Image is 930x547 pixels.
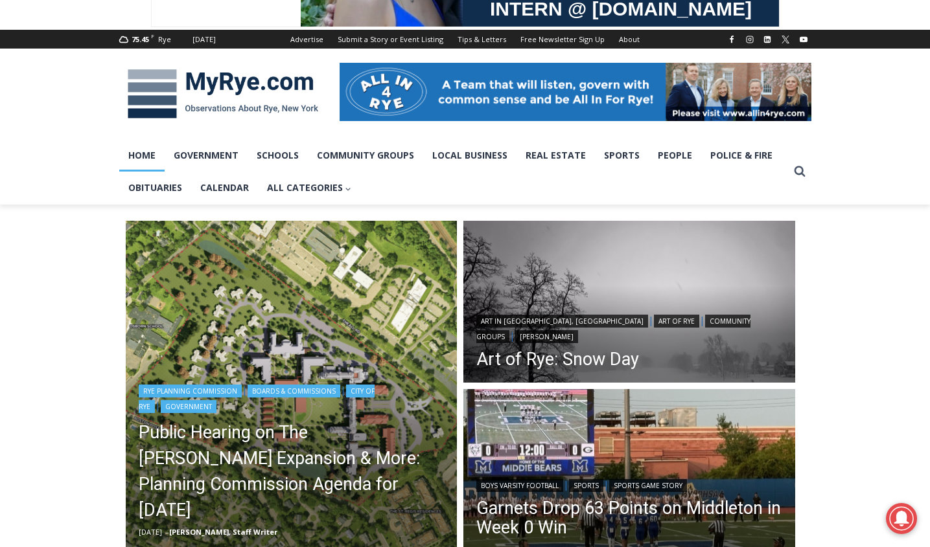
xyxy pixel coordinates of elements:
[312,126,628,161] a: Intern @ [DOMAIN_NAME]
[119,139,165,172] a: Home
[165,139,248,172] a: Government
[476,498,782,537] a: Garnets Drop 63 Points on Middleton in Week 0 Win
[450,30,513,49] a: Tips & Letters
[517,139,595,172] a: Real Estate
[788,160,811,183] button: View Search Form
[161,400,216,413] a: Government
[339,129,601,158] span: Intern @ [DOMAIN_NAME]
[796,32,811,47] a: YouTube
[119,172,191,204] a: Obituaries
[139,419,445,523] a: Public Hearing on The [PERSON_NAME] Expansion & More: Planning Commission Agenda for [DATE]
[119,60,327,128] img: MyRye.com
[724,32,739,47] a: Facebook
[569,479,603,492] a: Sports
[139,385,375,413] a: City of Rye
[654,315,699,328] a: Art of Rye
[476,315,648,328] a: Art in [GEOGRAPHIC_DATA], [GEOGRAPHIC_DATA]
[119,139,788,205] nav: Primary Navigation
[169,527,277,537] a: [PERSON_NAME], Staff Writer
[158,34,171,45] div: Rye
[778,32,793,47] a: X
[192,34,216,45] div: [DATE]
[134,81,191,155] div: "the precise, almost orchestrated movements of cutting and assembling sushi and [PERSON_NAME] mak...
[515,330,578,343] a: [PERSON_NAME]
[609,479,687,492] a: Sports Game Story
[612,30,647,49] a: About
[760,32,775,47] a: Linkedin
[463,221,795,386] img: (PHOTO: Snow Day. Children run through the snowy landscape in search of fun. By Stacey Massey, au...
[151,32,154,39] span: F
[327,1,612,126] div: "[PERSON_NAME] and I covered the [DATE] Parade, which was a really eye opening experience as I ha...
[191,172,258,204] a: Calendar
[165,527,169,537] span: –
[476,350,782,369] a: Art of Rye: Snow Day
[4,133,127,183] span: Open Tues. - Sun. [PHONE_NUMBER]
[595,139,649,172] a: Sports
[1,130,130,161] a: Open Tues. - Sun. [PHONE_NUMBER]
[139,382,445,413] div: | | |
[513,30,612,49] a: Free Newsletter Sign Up
[463,221,795,386] a: Read More Art of Rye: Snow Day
[423,139,517,172] a: Local Business
[248,385,340,397] a: Boards & Commissions
[132,34,149,44] span: 75.45
[331,30,450,49] a: Submit a Story or Event Listing
[476,312,782,343] div: | | |
[308,139,423,172] a: Community Groups
[476,479,563,492] a: Boys Varsity Football
[649,139,701,172] a: People
[742,32,758,47] a: Instagram
[248,139,308,172] a: Schools
[340,63,811,121] img: All in for Rye
[476,476,782,492] div: | |
[139,527,162,537] time: [DATE]
[139,385,242,397] a: Rye Planning Commission
[283,30,647,49] nav: Secondary Navigation
[701,139,782,172] a: Police & Fire
[258,172,361,204] button: Child menu of All Categories
[283,30,331,49] a: Advertise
